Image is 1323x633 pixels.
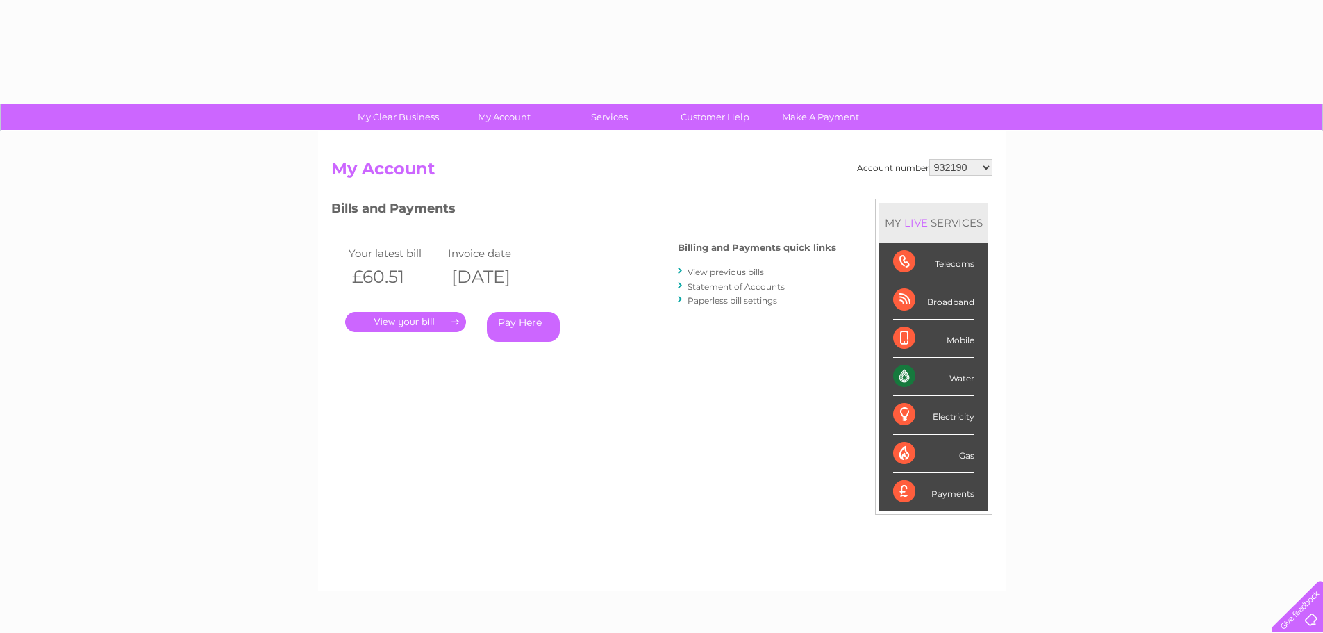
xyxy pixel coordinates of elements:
h2: My Account [331,159,992,186]
h3: Bills and Payments [331,199,836,223]
a: Paperless bill settings [688,295,777,306]
div: Broadband [893,281,974,320]
td: Invoice date [444,244,544,263]
td: Your latest bill [345,244,445,263]
a: View previous bills [688,267,764,277]
div: Telecoms [893,243,974,281]
div: Account number [857,159,992,176]
th: [DATE] [444,263,544,291]
div: MY SERVICES [879,203,988,242]
a: My Clear Business [341,104,456,130]
div: Mobile [893,320,974,358]
a: Statement of Accounts [688,281,785,292]
a: Services [552,104,667,130]
a: My Account [447,104,561,130]
a: Pay Here [487,312,560,342]
div: Water [893,358,974,396]
a: . [345,312,466,332]
div: LIVE [901,216,931,229]
h4: Billing and Payments quick links [678,242,836,253]
th: £60.51 [345,263,445,291]
div: Electricity [893,396,974,434]
a: Make A Payment [763,104,878,130]
a: Customer Help [658,104,772,130]
div: Payments [893,473,974,511]
div: Gas [893,435,974,473]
